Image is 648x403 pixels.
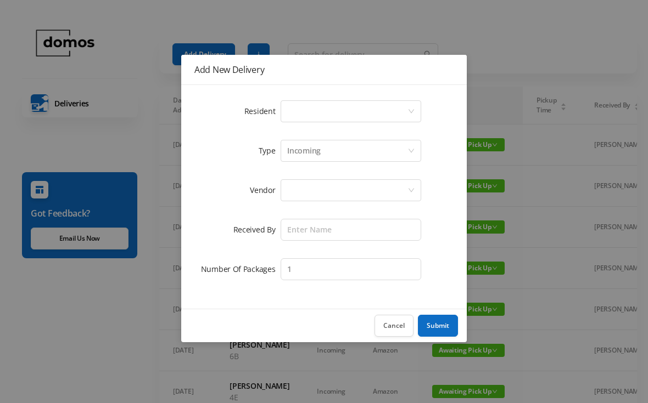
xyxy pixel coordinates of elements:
[244,106,281,116] label: Resident
[250,185,281,195] label: Vendor
[194,98,454,282] form: Add New Delivery
[194,64,454,76] div: Add New Delivery
[408,108,415,116] i: icon: down
[281,219,421,241] input: Enter Name
[408,147,415,155] i: icon: down
[287,140,321,161] div: Incoming
[259,145,281,156] label: Type
[201,264,281,274] label: Number Of Packages
[375,315,414,337] button: Cancel
[418,315,458,337] button: Submit
[233,224,281,235] label: Received By
[408,187,415,195] i: icon: down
